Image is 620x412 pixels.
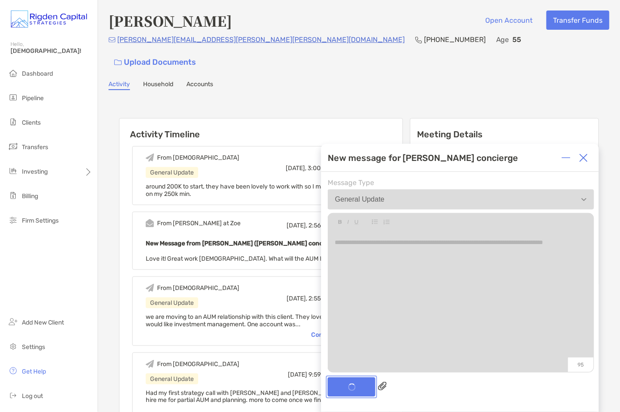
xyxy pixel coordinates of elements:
div: General Update [335,196,385,203]
div: From [PERSON_NAME] at Zoe [157,220,241,227]
a: Activity [109,80,130,90]
span: Firm Settings [22,217,59,224]
button: Transfer Funds [546,10,609,30]
span: 2:56 PM MD [308,222,341,229]
img: get-help icon [8,366,18,376]
span: Had my first strategy call with [PERSON_NAME] and [PERSON_NAME], they may hire me for partial AUM... [146,389,371,404]
img: clients icon [8,117,18,127]
span: 9:59 PM MD [308,371,341,378]
button: Open Account [479,10,539,30]
p: [PERSON_NAME][EMAIL_ADDRESS][PERSON_NAME][PERSON_NAME][DOMAIN_NAME] [117,34,405,45]
div: From [DEMOGRAPHIC_DATA] [157,360,239,368]
img: Close [579,154,588,162]
p: Age [496,34,509,45]
p: [PHONE_NUMBER] [424,34,486,45]
img: Editor control icon [372,220,378,224]
img: transfers icon [8,141,18,152]
b: New Message from [PERSON_NAME] ([PERSON_NAME] concierge) [146,240,340,247]
img: Editor control icon [354,220,359,225]
h4: [PERSON_NAME] [109,10,232,31]
img: Event icon [146,360,154,368]
p: 95 [568,357,594,372]
img: add_new_client icon [8,317,18,327]
img: Open dropdown arrow [581,198,587,201]
span: Billing [22,192,38,200]
button: General Update [328,189,594,209]
img: Editor control icon [347,220,349,224]
div: From [DEMOGRAPHIC_DATA] [157,154,239,161]
a: Household [143,80,173,90]
div: General Update [146,297,198,308]
img: dashboard icon [8,68,18,78]
img: settings icon [8,341,18,352]
div: Complete message [311,331,376,339]
p: 55 [513,34,522,45]
span: [DEMOGRAPHIC_DATA]! [11,47,92,55]
div: New message for [PERSON_NAME] concierge [328,153,518,163]
img: Phone Icon [415,36,422,43]
span: Dashboard [22,70,53,77]
img: Email Icon [109,37,116,42]
span: [DATE], [287,222,307,229]
span: Clients [22,119,41,126]
img: logout icon [8,390,18,401]
div: General Update [146,374,198,384]
img: Zoe Logo [11,3,87,35]
span: Get Help [22,368,46,375]
img: Event icon [146,219,154,227]
a: Accounts [186,80,213,90]
img: billing icon [8,190,18,201]
span: [DATE], [287,295,307,302]
span: we are moving to an AUM relationship with this client. They love the plan and would like investme... [146,313,359,328]
span: 2:55 PM MD [308,295,341,302]
span: around 200K to start, they have been lovely to work with so I made an exception on my 250k min. [146,183,369,198]
img: button icon [114,59,122,66]
span: 3:00 PM MD [308,164,341,172]
img: investing icon [8,166,18,176]
span: Pipeline [22,94,44,102]
img: firm-settings icon [8,215,18,225]
span: Add New Client [22,319,64,326]
span: Investing [22,168,48,175]
img: Event icon [146,154,154,162]
span: Transfers [22,143,48,151]
img: Event icon [146,284,154,292]
p: Meeting Details [417,129,592,140]
span: Love it! Great work [DEMOGRAPHIC_DATA]. What will the AUM be here? [146,255,344,262]
span: [DATE] [288,371,307,378]
img: Expand or collapse [562,154,571,162]
img: pipeline icon [8,92,18,103]
img: Editor control icon [383,220,390,225]
a: Upload Documents [109,53,202,72]
span: Log out [22,392,43,400]
span: Settings [22,343,45,351]
div: From [DEMOGRAPHIC_DATA] [157,284,239,292]
h6: Activity Timeline [119,119,403,140]
span: Message Type [328,178,594,187]
span: [DATE], [286,164,306,172]
img: Editor control icon [338,220,342,224]
div: General Update [146,167,198,178]
img: paperclip attachments [378,382,387,391]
